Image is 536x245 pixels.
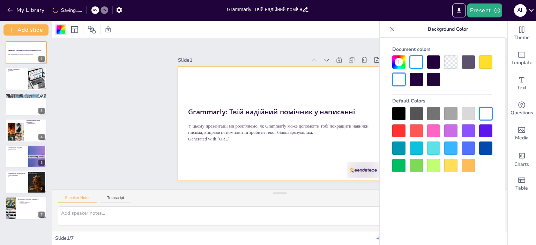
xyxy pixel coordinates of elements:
div: Slide 1 [227,8,335,89]
div: Add charts and graphs [508,146,536,171]
p: рекомендації щодо стилю [28,125,45,127]
div: Saving...... [53,7,82,14]
span: Charts [514,161,529,168]
p: рекомендації щодо стилю [9,177,26,179]
div: Add ready made slides [508,46,536,71]
div: Layout [69,24,80,35]
p: Переваги використання Grammarly [26,120,45,123]
p: У цьому презентації ми розглянемо, як Grammarly може допомогти тобі покращити навички письма, вип... [8,53,45,55]
p: уникнення помилок [9,150,26,152]
p: Generated with [URL] [189,78,341,191]
p: Grammarly для студентів [8,146,26,148]
p: Що таке Grammarly? [8,68,26,70]
span: Position [88,25,96,34]
span: Theme [514,34,530,41]
div: Get real-time input from your audience [508,96,536,121]
div: A L [514,4,527,17]
p: уникнення помилок [9,176,26,177]
button: My Library [5,5,47,16]
div: 5 [6,145,47,168]
p: економія часу [28,124,45,125]
p: реальний час [9,95,45,97]
p: академічні роботи [9,149,26,150]
div: Add text boxes [508,71,536,96]
div: 3 [6,93,47,116]
span: Text [517,84,527,92]
div: Document colors [392,43,492,55]
button: Present [467,3,502,17]
div: 7 [6,197,47,220]
button: Transcript [100,196,131,203]
p: У цьому презентації ми розглянемо, як Grammarly може допомогти тобі покращити навички письма, вип... [193,67,349,185]
p: веб-додаток [20,201,45,202]
div: 5 [38,160,45,166]
p: Grammarly для професіоналів [8,173,26,175]
div: Change the overall theme [508,21,536,46]
div: 3 [38,108,45,114]
p: мобільний додаток [20,203,45,205]
button: Export to PowerPoint [452,3,466,17]
div: 7 [38,212,45,218]
span: Media [515,134,529,142]
div: 2 [6,67,47,90]
p: структура тексту [9,151,26,153]
div: 2 [38,82,45,88]
button: A L [514,3,527,17]
p: Grammarly [9,70,26,71]
p: Як працює Grammarly? [8,94,45,96]
div: 6 [6,171,47,194]
p: рекомендації [9,72,26,74]
p: Generated with [URL] [8,55,45,56]
p: підказки [9,97,45,98]
div: 6 [38,185,45,192]
div: Default Colors [392,95,492,107]
span: Questions [511,109,533,117]
p: розширення для браузера [20,202,45,203]
span: Template [511,59,533,67]
div: Add a table [508,171,536,197]
p: зменшення помилок [9,98,45,100]
strong: Grammarly: Твій надійний помічник у написанні [204,54,344,160]
input: Insert title [227,5,302,15]
div: 4 [6,119,47,142]
div: 1 [38,56,45,62]
p: Як отримати доступ до Grammarly? [18,198,45,200]
button: Add slide [3,24,49,36]
div: Slide 1 / 7 [55,235,377,242]
span: Table [515,184,528,192]
div: 1 [6,41,47,64]
p: бізнес-кореспонденція [9,175,26,176]
p: Background Color [398,21,498,38]
div: Add images, graphics, shapes or video [508,121,536,146]
p: підвищення рівня [28,123,45,124]
p: онлайн-інструмент [9,71,26,72]
div: 4 [38,134,45,140]
strong: Grammarly: Твій надійний помічник у написанні [8,49,41,51]
button: Speaker Notes [58,196,97,203]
